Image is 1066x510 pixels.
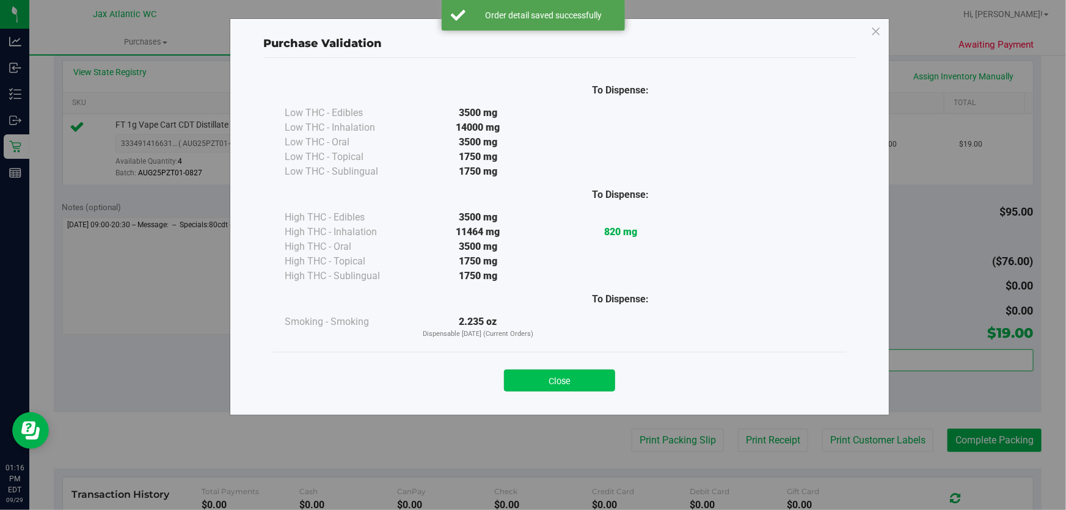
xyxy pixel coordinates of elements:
[285,254,407,269] div: High THC - Topical
[285,150,407,164] div: Low THC - Topical
[549,188,692,202] div: To Dispense:
[285,120,407,135] div: Low THC - Inhalation
[263,37,382,50] span: Purchase Validation
[504,370,615,392] button: Close
[407,329,549,340] p: Dispensable [DATE] (Current Orders)
[407,225,549,239] div: 11464 mg
[472,9,616,21] div: Order detail saved successfully
[407,135,549,150] div: 3500 mg
[285,315,407,329] div: Smoking - Smoking
[407,164,549,179] div: 1750 mg
[407,210,549,225] div: 3500 mg
[407,239,549,254] div: 3500 mg
[12,412,49,449] iframe: Resource center
[407,150,549,164] div: 1750 mg
[407,315,549,340] div: 2.235 oz
[407,254,549,269] div: 1750 mg
[407,269,549,283] div: 1750 mg
[604,226,637,238] strong: 820 mg
[407,120,549,135] div: 14000 mg
[285,239,407,254] div: High THC - Oral
[285,106,407,120] div: Low THC - Edibles
[285,164,407,179] div: Low THC - Sublingual
[407,106,549,120] div: 3500 mg
[285,210,407,225] div: High THC - Edibles
[549,292,692,307] div: To Dispense:
[285,225,407,239] div: High THC - Inhalation
[285,135,407,150] div: Low THC - Oral
[285,269,407,283] div: High THC - Sublingual
[549,83,692,98] div: To Dispense:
